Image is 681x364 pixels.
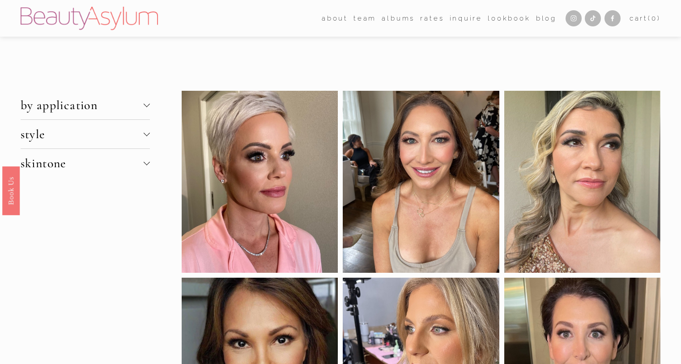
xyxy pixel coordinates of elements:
[604,10,621,26] a: Facebook
[21,97,144,113] span: by application
[382,12,415,25] a: albums
[566,10,582,26] a: Instagram
[2,166,20,215] a: Book Us
[21,127,144,142] span: style
[648,14,660,22] span: ( )
[651,14,657,22] span: 0
[21,91,150,119] button: by application
[21,149,150,178] button: skintone
[536,12,557,25] a: Blog
[21,7,158,30] img: Beauty Asylum | Bridal Hair &amp; Makeup Charlotte &amp; Atlanta
[450,12,483,25] a: Inquire
[322,13,348,25] span: about
[585,10,601,26] a: TikTok
[353,12,376,25] a: folder dropdown
[488,12,530,25] a: Lookbook
[322,12,348,25] a: folder dropdown
[630,13,661,25] a: 0 items in cart
[353,13,376,25] span: team
[21,156,144,171] span: skintone
[21,120,150,148] button: style
[420,12,444,25] a: Rates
